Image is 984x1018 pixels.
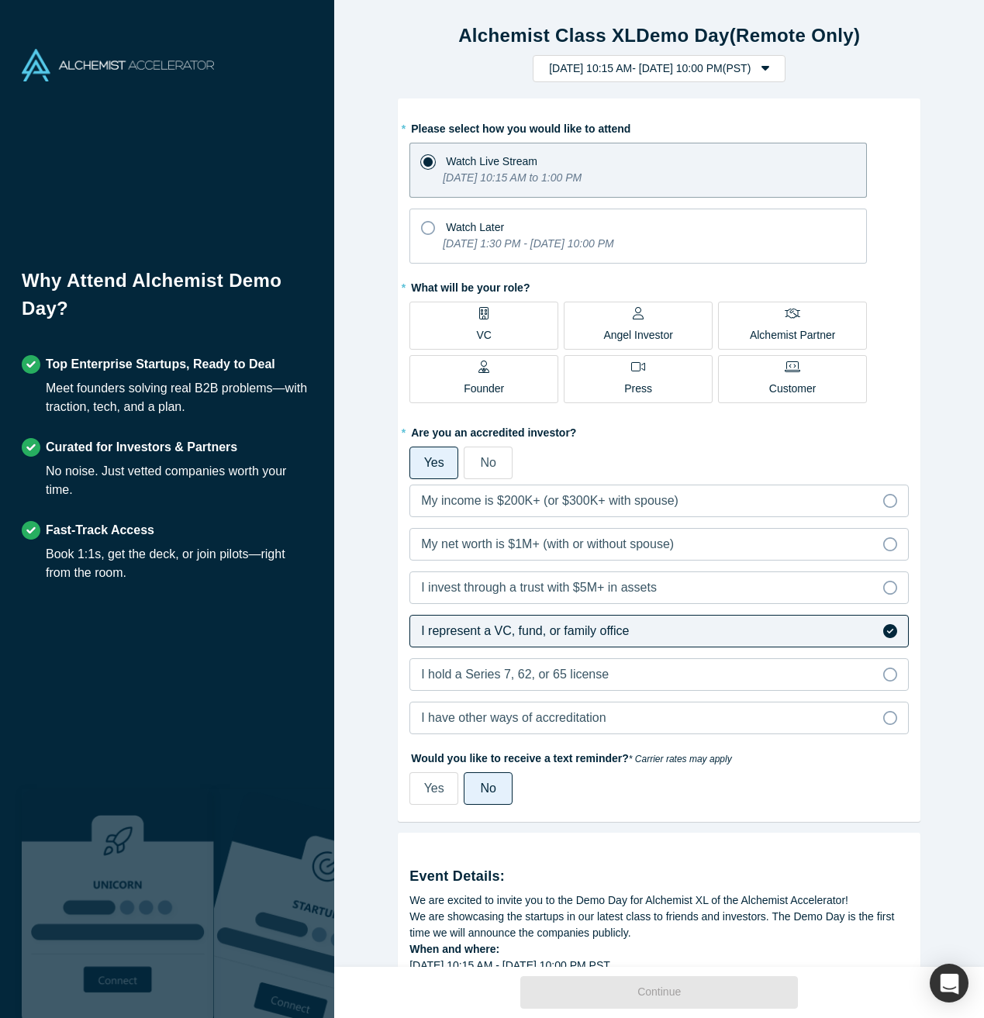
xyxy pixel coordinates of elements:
label: Please select how you would like to attend [409,116,909,137]
span: Watch Later [446,221,504,233]
p: Press [624,381,652,397]
h1: Why Attend Alchemist Demo Day? [22,267,312,333]
label: What will be your role? [409,274,909,296]
img: Robust Technologies [22,789,214,1018]
strong: Top Enterprise Startups, Ready to Deal [46,357,275,371]
span: I represent a VC, fund, or family office [421,624,629,637]
div: We are showcasing the startups in our latest class to friends and investors. The Demo Day is the ... [409,909,909,941]
span: My net worth is $1M+ (with or without spouse) [421,537,674,550]
label: Are you an accredited investor? [409,419,909,441]
div: Book 1:1s, get the deck, or join pilots—right from the room. [46,545,312,582]
span: No [480,782,495,795]
img: Alchemist Accelerator Logo [22,49,214,81]
div: No noise. Just vetted companies worth your time. [46,462,312,499]
em: * Carrier rates may apply [629,754,732,764]
p: Alchemist Partner [750,327,835,343]
label: Would you like to receive a text reminder? [409,745,909,767]
div: We are excited to invite you to the Demo Day for Alchemist XL of the Alchemist Accelerator! [409,892,909,909]
span: Yes [424,456,444,469]
button: Continue [520,976,798,1009]
span: I invest through a trust with $5M+ in assets [421,581,657,594]
div: [DATE] 10:15 AM - [DATE] 10:00 PM PST [409,958,909,974]
div: Meet founders solving real B2B problems—with traction, tech, and a plan. [46,379,312,416]
span: Watch Live Stream [446,155,537,167]
i: [DATE] 1:30 PM - [DATE] 10:00 PM [443,237,613,250]
span: Yes [424,782,444,795]
p: Customer [769,381,817,397]
button: [DATE] 10:15 AM- [DATE] 10:00 PM(PST) [533,55,785,82]
i: [DATE] 10:15 AM to 1:00 PM [443,171,582,184]
p: Founder [464,381,504,397]
p: Angel Investor [603,327,673,343]
span: I hold a Series 7, 62, or 65 license [421,668,609,681]
span: My income is $200K+ (or $300K+ with spouse) [421,494,678,507]
strong: Event Details: [409,868,505,884]
span: No [480,456,495,469]
strong: Curated for Investors & Partners [46,440,237,454]
p: VC [476,327,491,343]
strong: Alchemist Class XL Demo Day (Remote Only) [458,25,860,46]
strong: Fast-Track Access [46,523,154,537]
span: I have other ways of accreditation [421,711,606,724]
img: Prism AI [214,789,406,1018]
strong: When and where: [409,943,499,955]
